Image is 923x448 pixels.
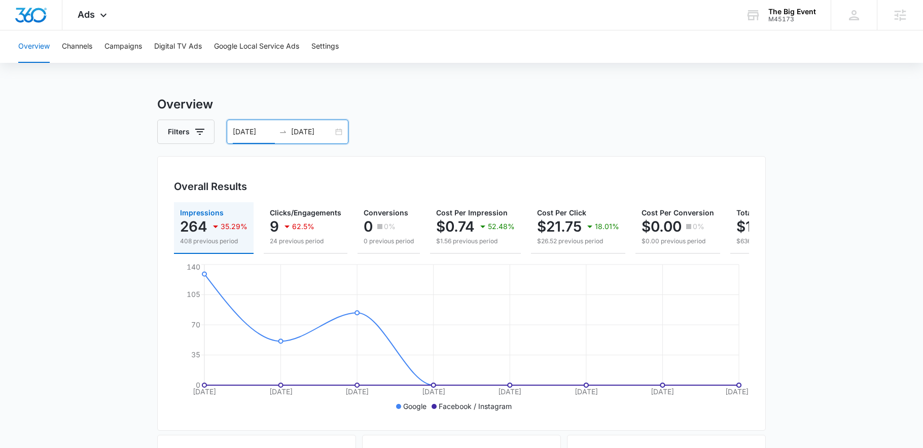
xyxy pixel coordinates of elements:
[488,223,515,230] p: 52.48%
[174,179,247,194] h3: Overall Results
[180,208,224,217] span: Impressions
[187,290,200,298] tspan: 105
[422,387,445,396] tspan: [DATE]
[364,237,414,246] p: 0 previous period
[18,30,50,63] button: Overview
[214,30,299,63] button: Google Local Service Ads
[736,208,778,217] span: Total Spend
[436,218,475,235] p: $0.74
[154,30,202,63] button: Digital TV Ads
[291,126,333,137] input: End date
[191,320,200,329] tspan: 70
[269,387,293,396] tspan: [DATE]
[233,126,275,137] input: Start date
[191,350,200,359] tspan: 35
[537,208,586,217] span: Cost Per Click
[292,223,314,230] p: 62.5%
[736,237,827,246] p: $636.54 previous period
[311,30,339,63] button: Settings
[279,128,287,136] span: swap-right
[693,223,704,230] p: 0%
[345,387,369,396] tspan: [DATE]
[270,218,279,235] p: 9
[439,401,512,412] p: Facebook / Instagram
[180,218,207,235] p: 264
[537,218,582,235] p: $21.75
[537,237,619,246] p: $26.52 previous period
[157,95,766,114] h3: Overview
[364,208,408,217] span: Conversions
[436,237,515,246] p: $1.56 previous period
[642,208,714,217] span: Cost Per Conversion
[221,223,247,230] p: 35.29%
[104,30,142,63] button: Campaigns
[575,387,598,396] tspan: [DATE]
[768,8,816,16] div: account name
[498,387,521,396] tspan: [DATE]
[180,237,247,246] p: 408 previous period
[642,237,714,246] p: $0.00 previous period
[768,16,816,23] div: account id
[270,237,341,246] p: 24 previous period
[62,30,92,63] button: Channels
[651,387,674,396] tspan: [DATE]
[403,401,427,412] p: Google
[642,218,682,235] p: $0.00
[595,223,619,230] p: 18.01%
[436,208,508,217] span: Cost Per Impression
[187,263,200,271] tspan: 140
[736,218,787,235] p: $195.71
[384,223,396,230] p: 0%
[78,9,95,20] span: Ads
[196,381,200,389] tspan: 0
[725,387,749,396] tspan: [DATE]
[270,208,341,217] span: Clicks/Engagements
[193,387,216,396] tspan: [DATE]
[279,128,287,136] span: to
[157,120,215,144] button: Filters
[364,218,373,235] p: 0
